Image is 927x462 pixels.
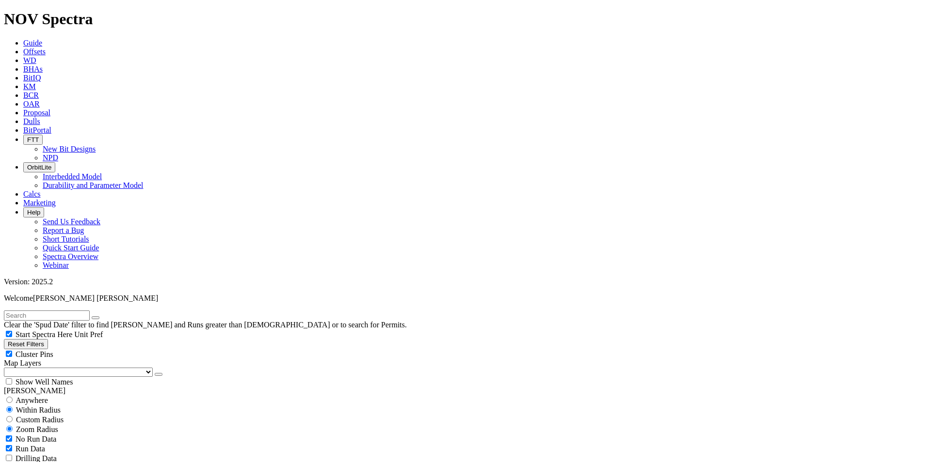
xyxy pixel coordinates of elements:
span: Clear the 'Spud Date' filter to find [PERSON_NAME] and Runs greater than [DEMOGRAPHIC_DATA] or to... [4,321,407,329]
a: Quick Start Guide [43,244,99,252]
a: OAR [23,100,40,108]
a: Marketing [23,199,56,207]
a: BitPortal [23,126,51,134]
a: BCR [23,91,39,99]
a: WD [23,56,36,64]
a: Offsets [23,47,46,56]
span: Show Well Names [16,378,73,386]
a: Report a Bug [43,226,84,234]
a: Spectra Overview [43,252,98,261]
button: OrbitLite [23,162,55,172]
a: Proposal [23,108,50,117]
a: Interbedded Model [43,172,102,181]
button: Help [23,207,44,217]
div: [PERSON_NAME] [4,386,923,395]
span: Zoom Radius [16,425,58,433]
a: Guide [23,39,42,47]
a: Short Tutorials [43,235,89,243]
button: FTT [23,135,43,145]
span: Unit Pref [74,330,103,339]
a: Calcs [23,190,41,198]
button: Reset Filters [4,339,48,349]
span: Within Radius [16,406,61,414]
span: Map Layers [4,359,41,367]
input: Start Spectra Here [6,331,12,337]
a: BitIQ [23,74,41,82]
h1: NOV Spectra [4,10,923,28]
a: Durability and Parameter Model [43,181,144,189]
span: Help [27,209,40,216]
span: FTT [27,136,39,143]
a: Dulls [23,117,40,125]
a: NPD [43,154,58,162]
span: [PERSON_NAME] [PERSON_NAME] [33,294,158,302]
span: Cluster Pins [16,350,53,358]
span: Custom Radius [16,416,64,424]
span: No Run Data [16,435,56,443]
a: New Bit Designs [43,145,96,153]
span: Start Spectra Here [16,330,72,339]
div: Version: 2025.2 [4,277,923,286]
span: OrbitLite [27,164,51,171]
a: KM [23,82,36,91]
a: Send Us Feedback [43,217,100,226]
a: Webinar [43,261,69,269]
span: Anywhere [16,396,48,404]
span: Run Data [16,445,45,453]
p: Welcome [4,294,923,303]
input: Search [4,310,90,321]
a: BHAs [23,65,43,73]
